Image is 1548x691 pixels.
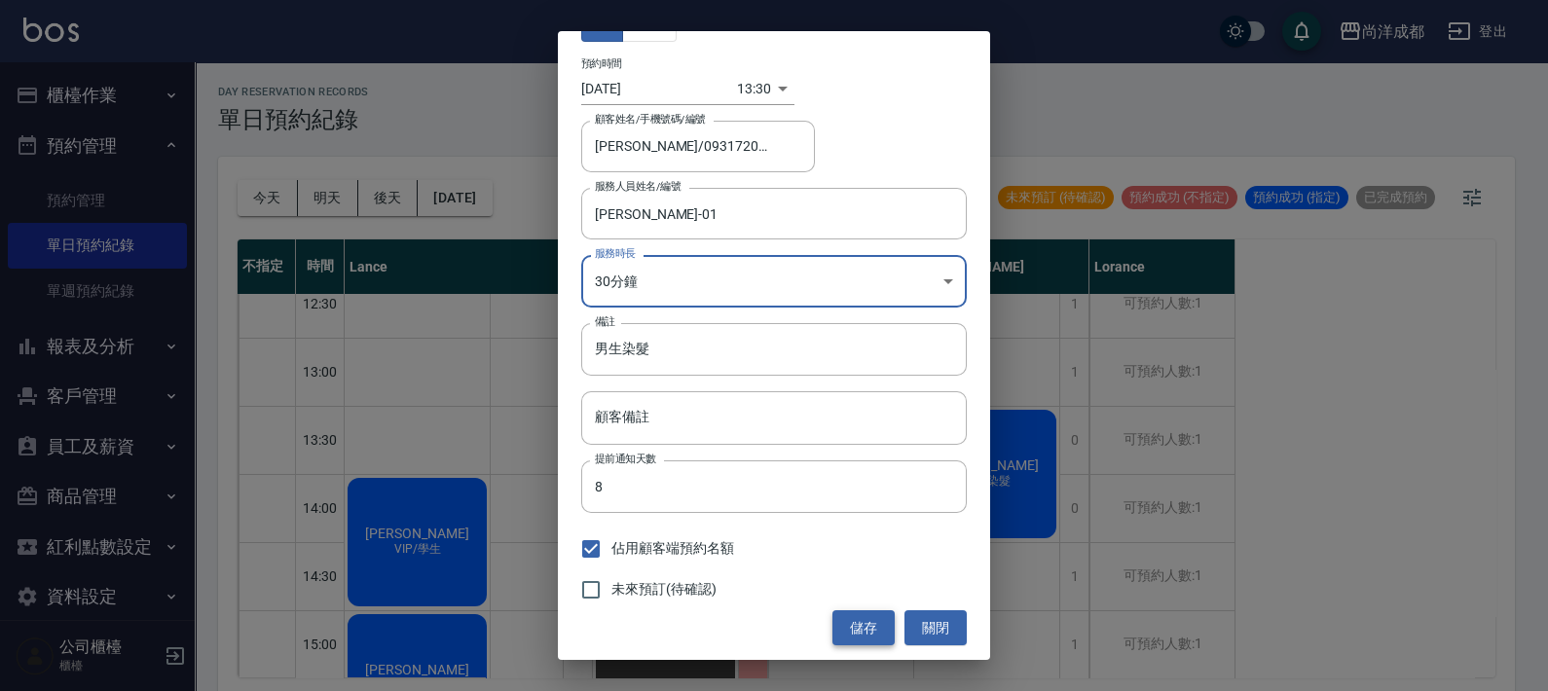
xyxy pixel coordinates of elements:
label: 顧客姓名/手機號碼/編號 [595,112,706,127]
button: 關閉 [904,610,967,646]
label: 服務人員姓名/編號 [595,179,681,194]
label: 提前通知天數 [595,452,656,466]
button: 儲存 [832,610,895,646]
label: 備註 [595,314,615,329]
input: Choose date, selected date is 2025-09-25 [581,73,737,105]
span: 佔用顧客端預約名額 [611,538,734,559]
div: 13:30 [737,73,771,105]
label: 服務時長 [595,246,636,261]
label: 預約時間 [581,55,622,70]
div: 30分鐘 [581,255,967,308]
span: 未來預訂(待確認) [611,579,717,600]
